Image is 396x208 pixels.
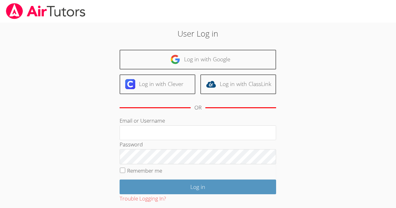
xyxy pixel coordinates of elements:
a: Log in with Clever [120,74,195,94]
a: Log in with Google [120,50,276,69]
img: clever-logo-6eab21bc6e7a338710f1a6ff85c0baf02591cd810cc4098c63d3a4b26e2feb20.svg [125,79,135,89]
img: google-logo-50288ca7cdecda66e5e0955fdab243c47b7ad437acaf1139b6f446037453330a.svg [170,54,180,64]
img: airtutors_banner-c4298cdbf04f3fff15de1276eac7730deb9818008684d7c2e4769d2f7ddbe033.png [5,3,86,19]
a: Log in with ClassLink [200,74,276,94]
input: Log in [120,180,276,194]
h2: User Log in [91,28,305,39]
img: classlink-logo-d6bb404cc1216ec64c9a2012d9dc4662098be43eaf13dc465df04b49fa7ab582.svg [206,79,216,89]
div: OR [194,103,202,112]
label: Remember me [127,167,162,174]
label: Password [120,141,143,148]
button: Trouble Logging In? [120,194,166,203]
label: Email or Username [120,117,165,124]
